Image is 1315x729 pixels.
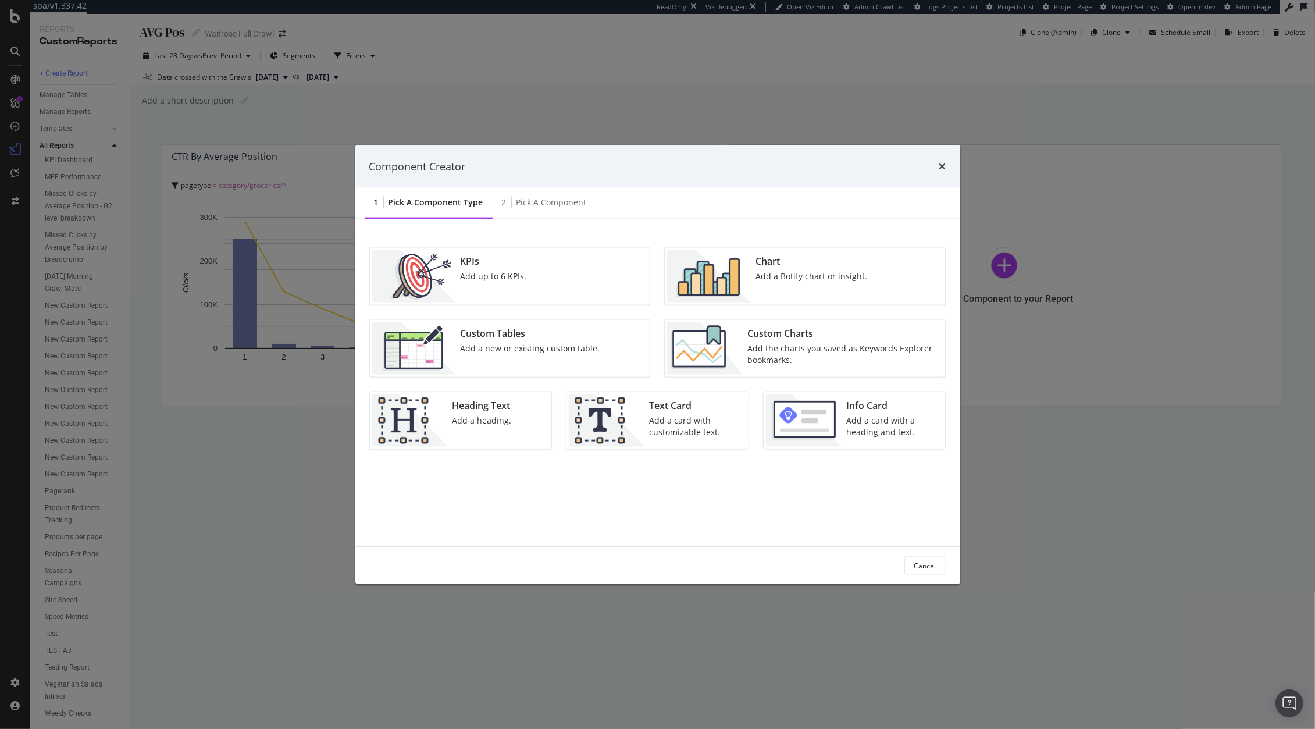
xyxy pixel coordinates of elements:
[846,415,939,438] div: Add a card with a heading and text.
[649,415,742,438] div: Add a card with customizable text.
[667,250,751,303] img: BHjNRGjj.png
[355,145,960,584] div: modal
[569,394,644,447] img: CIPqJSrR.png
[369,159,466,174] div: Component Creator
[667,322,743,375] img: Chdk0Fza.png
[516,197,587,208] div: Pick a Component
[846,399,939,412] div: Info Card
[374,197,379,208] div: 1
[461,271,527,282] div: Add up to 6 KPIs.
[914,560,936,570] div: Cancel
[461,255,527,268] div: KPIs
[389,197,483,208] div: Pick a Component type
[904,556,946,575] button: Cancel
[1275,689,1303,717] div: Open Intercom Messenger
[649,399,742,412] div: Text Card
[502,197,507,208] div: 2
[747,327,938,340] div: Custom Charts
[755,271,867,282] div: Add a Botify chart or insight.
[372,250,456,303] img: __UUOcd1.png
[766,394,842,447] img: 9fcGIRyhgxRLRpur6FCk681sBQ4rDmX99LnU5EkywwAAAAAElFTkSuQmCC
[755,255,867,268] div: Chart
[452,399,512,412] div: Heading Text
[372,322,456,375] img: CzM_nd8v.png
[461,327,600,340] div: Custom Tables
[461,343,600,354] div: Add a new or existing custom table.
[372,394,448,447] img: CtJ9-kHf.png
[747,343,938,366] div: Add the charts you saved as Keywords Explorer bookmarks.
[452,415,512,426] div: Add a heading.
[939,159,946,174] div: times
